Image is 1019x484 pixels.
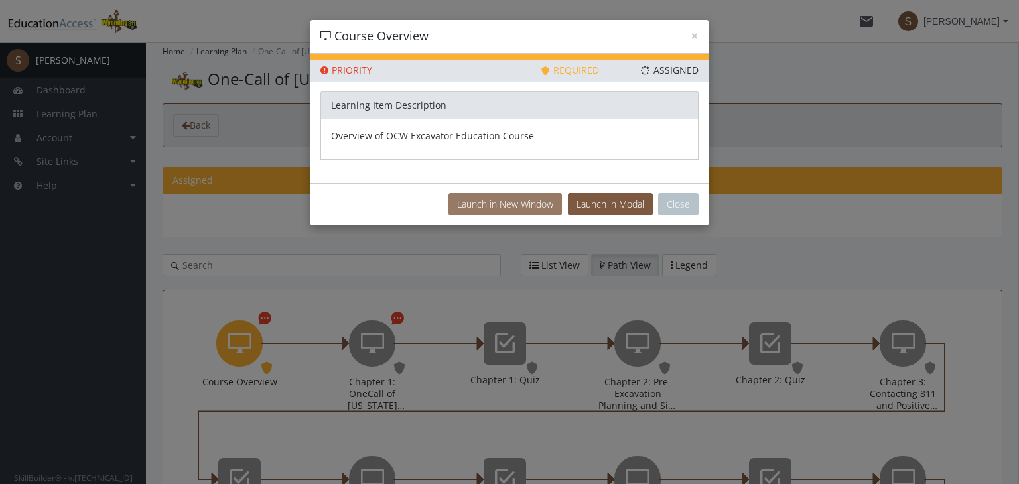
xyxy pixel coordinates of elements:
button: Launch in New Window [448,193,562,215]
span: Assigned [641,64,699,76]
button: × [691,29,699,43]
div: Learning Item Description [320,91,699,119]
span: Course Overview [334,28,429,44]
span: Required [541,64,599,76]
p: Overview of OCW Excavator Education Course [331,129,688,143]
button: Launch in Modal [568,193,653,215]
button: Close [658,193,699,215]
span: Priority [320,64,372,76]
